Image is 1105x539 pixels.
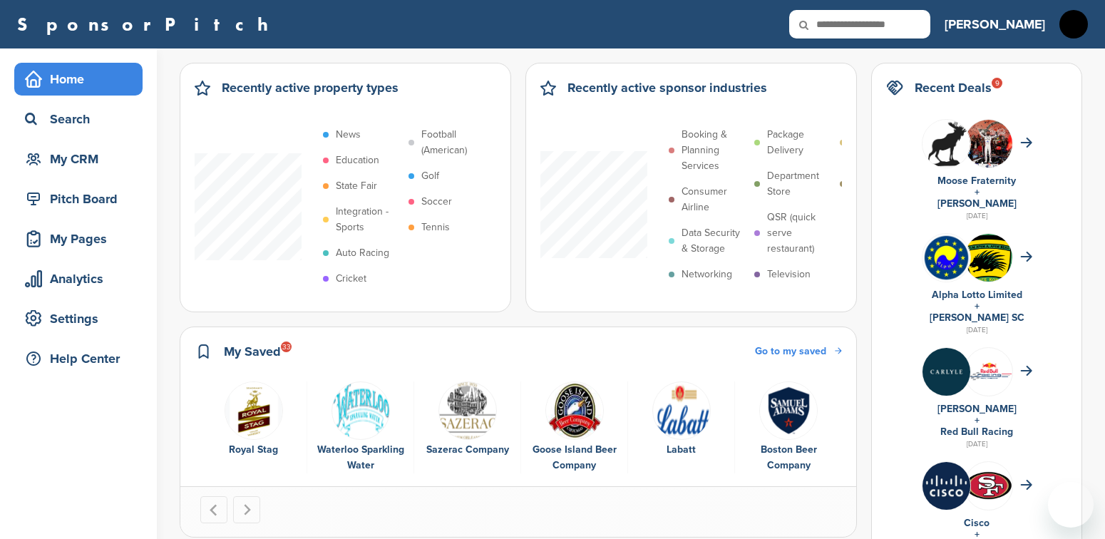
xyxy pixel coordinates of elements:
[21,266,143,292] div: Analytics
[682,225,747,257] p: Data Security & Storage
[742,442,835,473] div: Boston Beer Company
[336,178,377,194] p: State Fair
[200,381,307,474] div: 1 of 6
[755,345,826,357] span: Go to my saved
[965,120,1012,168] img: 3bs1dc4c 400x400
[233,496,260,523] button: Next slide
[414,381,521,474] div: 3 of 6
[421,194,452,210] p: Soccer
[975,186,980,198] a: +
[886,438,1067,451] div: [DATE]
[965,362,1012,381] img: Data?1415811735
[742,381,835,474] a: Screen shot 2018 07 27 at 10.14.54 am Boston Beer Company
[336,204,401,235] p: Integration - Sports
[937,197,1017,210] a: [PERSON_NAME]
[922,462,970,510] img: Jmyca1yn 400x400
[421,168,439,184] p: Golf
[635,381,727,458] a: Data Labatt
[922,120,970,168] img: Hjwwegho 400x400
[21,226,143,252] div: My Pages
[767,210,833,257] p: QSR (quick serve restaurant)
[421,381,513,458] a: Sazerac company logo Sazerac Company
[937,403,1017,415] a: [PERSON_NAME]
[545,381,604,440] img: Open uri20141112 50798 7disto
[14,103,143,135] a: Search
[224,342,281,361] h2: My Saved
[992,78,1002,88] div: 9
[755,344,842,359] a: Go to my saved
[421,127,487,158] p: Football (American)
[965,234,1012,291] img: Open uri20141112 64162 1p6hhgm?1415811497
[14,302,143,335] a: Settings
[759,381,818,440] img: Screen shot 2018 07 27 at 10.14.54 am
[767,267,811,282] p: Television
[281,342,292,352] div: 33
[314,442,406,473] div: Waterloo Sparkling Water
[222,78,399,98] h2: Recently active property types
[207,442,299,458] div: Royal Stag
[930,312,1024,324] a: [PERSON_NAME] SC
[628,381,735,474] div: 5 of 6
[945,9,1045,40] a: [PERSON_NAME]
[922,234,970,282] img: Phzb2w6l 400x400
[207,381,299,458] a: Screenshot 2018 12 13 at 8.42.04 am Royal Stag
[314,381,406,474] a: Waterloologo 1502139531668 null hr Waterloo Sparkling Water
[567,78,767,98] h2: Recently active sponsor industries
[21,106,143,132] div: Search
[682,127,747,174] p: Booking & Planning Services
[652,381,711,440] img: Data
[528,381,620,474] a: Open uri20141112 50798 7disto Goose Island Beer Company
[965,471,1012,500] img: Data?1415805694
[1048,482,1094,528] iframe: Button to launch messaging window
[922,348,970,396] img: Eowf0nlc 400x400
[735,381,842,474] div: 6 of 6
[521,381,628,474] div: 4 of 6
[975,300,980,312] a: +
[14,63,143,96] a: Home
[336,245,389,261] p: Auto Racing
[14,222,143,255] a: My Pages
[975,414,980,426] a: +
[336,271,366,287] p: Cricket
[964,517,990,529] a: Cisco
[767,127,833,158] p: Package Delivery
[17,15,277,34] a: SponsorPitch
[940,426,1013,438] a: Red Bull Racing
[421,220,450,235] p: Tennis
[14,262,143,295] a: Analytics
[438,381,497,440] img: Sazerac company logo
[331,381,390,440] img: Waterloologo 1502139531668 null hr
[336,127,361,143] p: News
[886,324,1067,337] div: [DATE]
[336,153,379,168] p: Education
[14,183,143,215] a: Pitch Board
[937,175,1016,187] a: Moose Fraternity
[767,168,833,200] p: Department Store
[886,210,1067,222] div: [DATE]
[14,143,143,175] a: My CRM
[682,184,747,215] p: Consumer Airline
[307,381,414,474] div: 2 of 6
[421,442,513,458] div: Sazerac Company
[21,186,143,212] div: Pitch Board
[915,78,992,98] h2: Recent Deals
[528,442,620,473] div: Goose Island Beer Company
[932,289,1022,301] a: Alpha Lotto Limited
[225,381,283,440] img: Screenshot 2018 12 13 at 8.42.04 am
[21,346,143,371] div: Help Center
[682,267,732,282] p: Networking
[635,442,727,458] div: Labatt
[200,496,227,523] button: Go to last slide
[21,306,143,332] div: Settings
[14,342,143,375] a: Help Center
[21,146,143,172] div: My CRM
[945,14,1045,34] h3: [PERSON_NAME]
[21,66,143,92] div: Home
